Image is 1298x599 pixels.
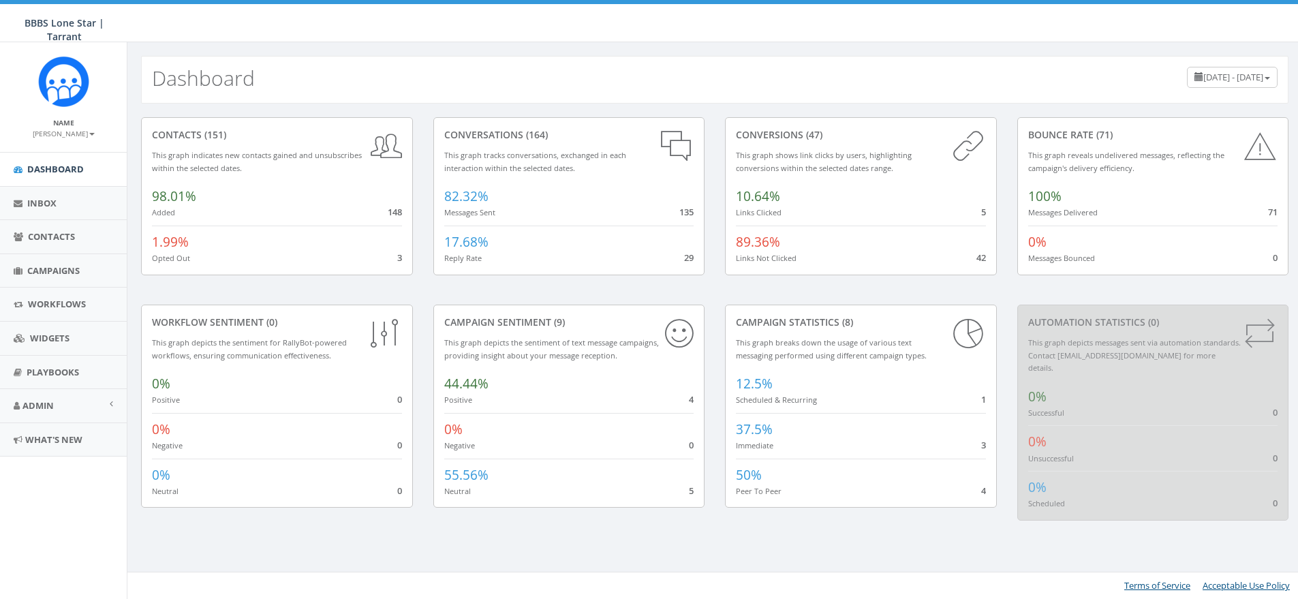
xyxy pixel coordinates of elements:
[152,150,362,173] small: This graph indicates new contacts gained and unsubscribes within the selected dates.
[152,486,179,496] small: Neutral
[27,264,80,277] span: Campaigns
[1124,579,1190,592] a: Terms of Service
[736,207,782,217] small: Links Clicked
[22,399,54,412] span: Admin
[152,420,170,438] span: 0%
[1203,71,1263,83] span: [DATE] - [DATE]
[152,187,196,205] span: 98.01%
[736,395,817,405] small: Scheduled & Recurring
[736,233,780,251] span: 89.36%
[1028,453,1074,463] small: Unsuccessful
[1273,497,1278,509] span: 0
[1028,253,1095,263] small: Messages Bounced
[981,485,986,497] span: 4
[444,440,475,450] small: Negative
[736,466,762,484] span: 50%
[981,206,986,218] span: 5
[736,128,986,142] div: conversions
[444,233,489,251] span: 17.68%
[388,206,402,218] span: 148
[1273,251,1278,264] span: 0
[27,163,84,175] span: Dashboard
[444,466,489,484] span: 55.56%
[397,393,402,405] span: 0
[1028,316,1278,329] div: Automation Statistics
[444,420,463,438] span: 0%
[444,187,489,205] span: 82.32%
[33,129,95,138] small: [PERSON_NAME]
[444,395,472,405] small: Positive
[736,375,773,393] span: 12.5%
[38,56,89,107] img: Rally_Corp_Icon_1.png
[397,439,402,451] span: 0
[152,207,175,217] small: Added
[28,230,75,243] span: Contacts
[152,316,402,329] div: Workflow Sentiment
[397,251,402,264] span: 3
[1094,128,1113,141] span: (71)
[444,253,482,263] small: Reply Rate
[1028,150,1224,173] small: This graph reveals undelivered messages, reflecting the campaign's delivery efficiency.
[839,316,853,328] span: (8)
[152,337,347,360] small: This graph depicts the sentiment for RallyBot-powered workflows, ensuring communication effective...
[736,486,782,496] small: Peer To Peer
[1273,452,1278,464] span: 0
[152,128,402,142] div: contacts
[152,233,189,251] span: 1.99%
[25,433,82,446] span: What's New
[444,337,659,360] small: This graph depicts the sentiment of text message campaigns, providing insight about your message ...
[679,206,694,218] span: 135
[1028,433,1047,450] span: 0%
[551,316,565,328] span: (9)
[444,150,626,173] small: This graph tracks conversations, exchanged in each interaction within the selected dates.
[27,197,57,209] span: Inbox
[736,316,986,329] div: Campaign Statistics
[803,128,822,141] span: (47)
[152,395,180,405] small: Positive
[736,420,773,438] span: 37.5%
[152,67,255,89] h2: Dashboard
[1028,337,1241,373] small: This graph depicts messages sent via automation standards. Contact [EMAIL_ADDRESS][DOMAIN_NAME] f...
[264,316,277,328] span: (0)
[523,128,548,141] span: (164)
[152,253,190,263] small: Opted Out
[202,128,226,141] span: (151)
[1028,498,1065,508] small: Scheduled
[397,485,402,497] span: 0
[444,486,471,496] small: Neutral
[736,253,797,263] small: Links Not Clicked
[444,375,489,393] span: 44.44%
[1203,579,1290,592] a: Acceptable Use Policy
[1028,128,1278,142] div: Bounce Rate
[736,187,780,205] span: 10.64%
[1028,478,1047,496] span: 0%
[1273,406,1278,418] span: 0
[28,298,86,310] span: Workflows
[689,485,694,497] span: 5
[444,128,694,142] div: conversations
[736,150,912,173] small: This graph shows link clicks by users, highlighting conversions within the selected dates range.
[53,118,74,127] small: Name
[981,393,986,405] span: 1
[1028,233,1047,251] span: 0%
[1028,388,1047,405] span: 0%
[689,393,694,405] span: 4
[33,127,95,139] a: [PERSON_NAME]
[1268,206,1278,218] span: 71
[689,439,694,451] span: 0
[1028,207,1098,217] small: Messages Delivered
[27,366,79,378] span: Playbooks
[1145,316,1159,328] span: (0)
[1028,408,1064,418] small: Successful
[444,316,694,329] div: Campaign Sentiment
[444,207,495,217] small: Messages Sent
[684,251,694,264] span: 29
[1028,187,1062,205] span: 100%
[152,375,170,393] span: 0%
[25,16,104,43] span: BBBS Lone Star | Tarrant
[981,439,986,451] span: 3
[152,466,170,484] span: 0%
[736,337,927,360] small: This graph breaks down the usage of various text messaging performed using different campaign types.
[736,440,773,450] small: Immediate
[30,332,69,344] span: Widgets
